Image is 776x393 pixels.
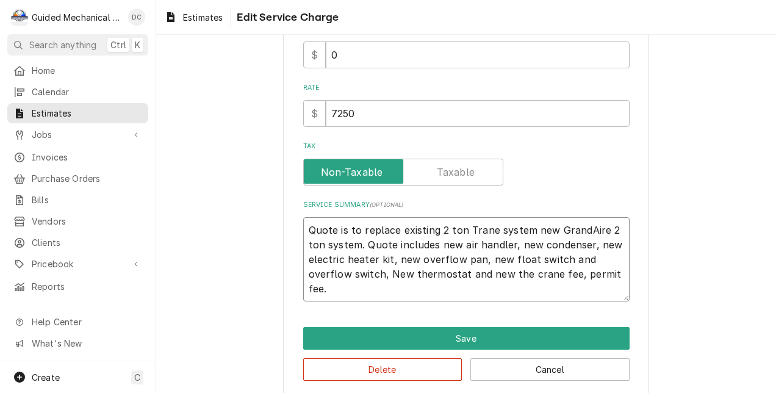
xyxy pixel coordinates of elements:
div: Service Summary [303,200,630,301]
span: C [134,371,140,384]
a: Reports [7,276,148,297]
a: Vendors [7,211,148,231]
span: Estimates [32,107,142,120]
span: K [135,38,140,51]
a: Clients [7,233,148,253]
label: Tax [303,142,630,151]
span: Home [32,64,142,77]
label: Service Summary [303,200,630,210]
div: Unit Cost [303,25,630,68]
a: Calendar [7,82,148,102]
span: ( optional ) [370,201,404,208]
a: Bills [7,190,148,210]
span: Bills [32,193,142,206]
div: DC [128,9,145,26]
div: [object Object] [303,83,630,126]
span: Create [32,372,60,383]
span: Help Center [32,315,141,328]
div: Button Group Row [303,327,630,350]
span: Edit Service Charge [233,9,339,26]
a: Go to Pricebook [7,254,148,274]
button: Search anythingCtrlK [7,34,148,56]
a: Purchase Orders [7,168,148,189]
button: Cancel [470,358,630,381]
span: Purchase Orders [32,172,142,185]
span: Estimates [183,11,223,24]
span: Calendar [32,85,142,98]
a: Go to Jobs [7,124,148,145]
a: Invoices [7,147,148,167]
a: Go to Help Center [7,312,148,332]
div: Guided Mechanical Services, LLC [32,11,121,24]
span: Vendors [32,215,142,228]
a: Go to What's New [7,333,148,353]
div: Tax [303,142,630,185]
button: Delete [303,358,462,381]
div: G [11,9,28,26]
div: $ [303,100,326,127]
span: Invoices [32,151,142,164]
span: Ctrl [110,38,126,51]
span: Pricebook [32,258,124,270]
span: Jobs [32,128,124,141]
textarea: Quote is to replace existing 2 ton Trane system new GrandAire 2 ton system. Quote includes new ai... [303,217,630,302]
label: Rate [303,83,630,93]
div: Daniel Cornell's Avatar [128,9,145,26]
span: Reports [32,280,142,293]
span: Clients [32,236,142,249]
div: Button Group Row [303,350,630,381]
a: Home [7,60,148,81]
div: $ [303,41,326,68]
div: Guided Mechanical Services, LLC's Avatar [11,9,28,26]
button: Save [303,327,630,350]
div: Button Group [303,327,630,381]
span: What's New [32,337,141,350]
a: Estimates [160,7,228,27]
a: Estimates [7,103,148,123]
span: Search anything [29,38,96,51]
